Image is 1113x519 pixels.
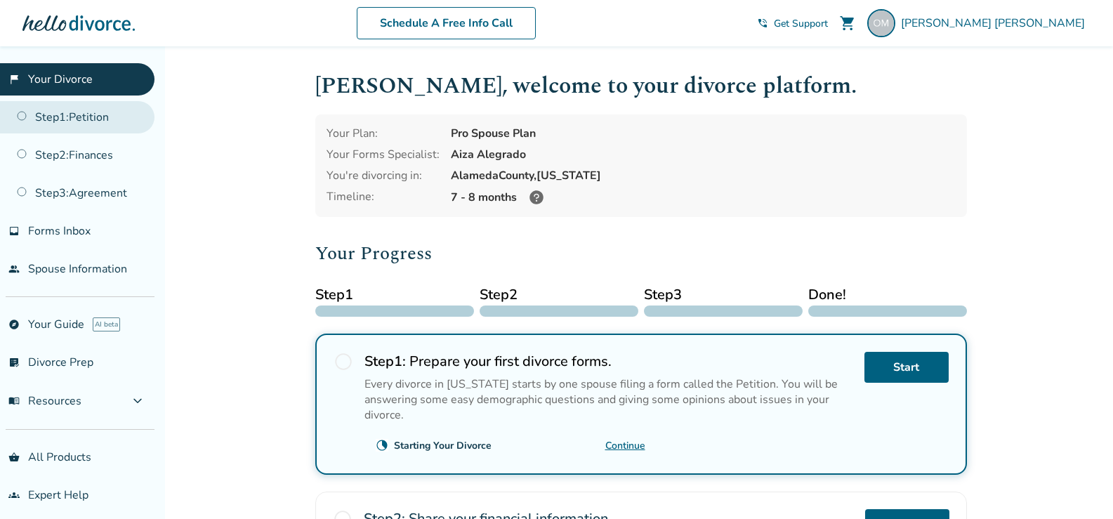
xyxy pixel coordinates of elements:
[129,393,146,409] span: expand_more
[327,189,440,206] div: Timeline:
[864,352,949,383] a: Start
[901,15,1091,31] span: [PERSON_NAME] [PERSON_NAME]
[867,9,895,37] img: omar.morales@comcast.net
[8,395,20,407] span: menu_book
[364,352,853,371] h2: Prepare your first divorce forms.
[8,452,20,463] span: shopping_basket
[774,17,828,30] span: Get Support
[315,69,967,103] h1: [PERSON_NAME] , welcome to your divorce platform.
[8,490,20,501] span: groups
[1043,452,1113,519] iframe: Chat Widget
[8,393,81,409] span: Resources
[808,284,967,306] span: Done!
[394,439,492,452] div: Starting Your Divorce
[357,7,536,39] a: Schedule A Free Info Call
[605,439,645,452] a: Continue
[8,225,20,237] span: inbox
[451,126,956,141] div: Pro Spouse Plan
[757,18,768,29] span: phone_in_talk
[376,439,388,452] span: clock_loader_40
[93,317,120,331] span: AI beta
[8,319,20,330] span: explore
[8,357,20,368] span: list_alt_check
[480,284,638,306] span: Step 2
[644,284,803,306] span: Step 3
[757,17,828,30] a: phone_in_talkGet Support
[315,284,474,306] span: Step 1
[28,223,91,239] span: Forms Inbox
[327,168,440,183] div: You're divorcing in:
[451,147,956,162] div: Aiza Alegrado
[8,74,20,85] span: flag_2
[451,168,956,183] div: Alameda County, [US_STATE]
[364,352,406,371] strong: Step 1 :
[334,352,353,372] span: radio_button_unchecked
[327,147,440,162] div: Your Forms Specialist:
[8,263,20,275] span: people
[451,189,956,206] div: 7 - 8 months
[364,376,853,423] p: Every divorce in [US_STATE] starts by one spouse filing a form called the Petition. You will be a...
[315,239,967,268] h2: Your Progress
[839,15,856,32] span: shopping_cart
[327,126,440,141] div: Your Plan:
